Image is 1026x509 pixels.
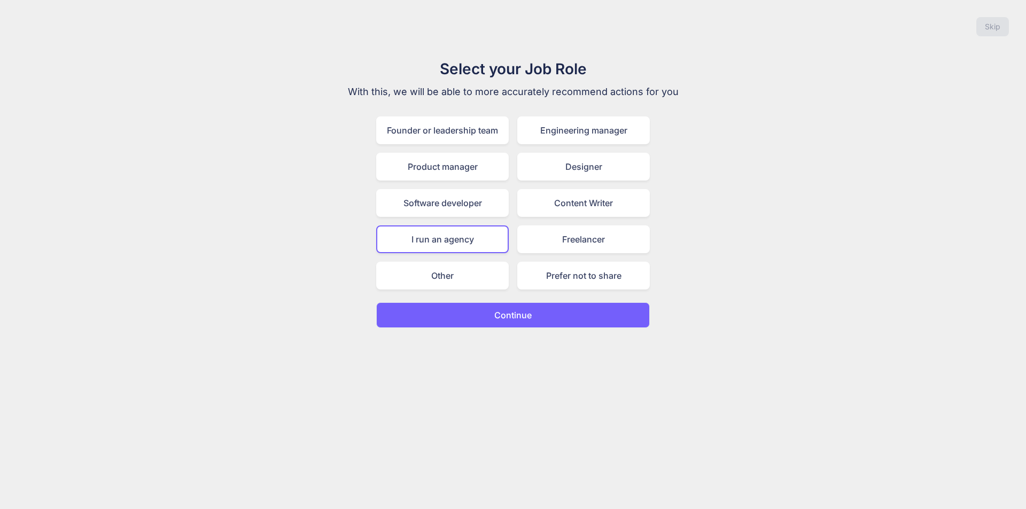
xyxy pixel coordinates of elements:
[517,116,650,144] div: Engineering manager
[517,189,650,217] div: Content Writer
[333,58,693,80] h1: Select your Job Role
[517,153,650,181] div: Designer
[976,17,1009,36] button: Skip
[376,262,509,289] div: Other
[494,309,532,322] p: Continue
[333,84,693,99] p: With this, we will be able to more accurately recommend actions for you
[517,262,650,289] div: Prefer not to share
[376,116,509,144] div: Founder or leadership team
[376,153,509,181] div: Product manager
[376,189,509,217] div: Software developer
[517,225,650,253] div: Freelancer
[376,225,509,253] div: I run an agency
[376,302,650,328] button: Continue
